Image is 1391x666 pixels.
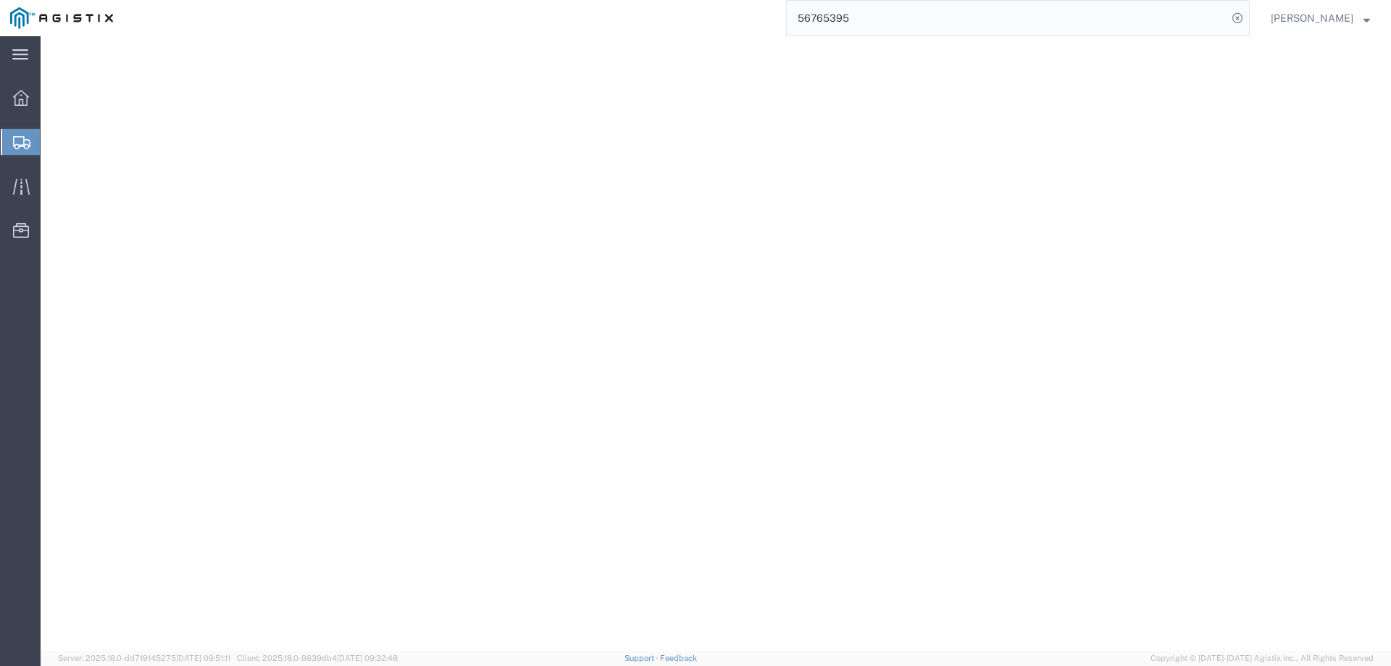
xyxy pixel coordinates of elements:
span: Server: 2025.18.0-dd719145275 [58,654,230,662]
span: Client: 2025.18.0-9839db4 [237,654,398,662]
img: logo [10,7,113,29]
iframe: FS Legacy Container [41,36,1391,651]
span: Copyright © [DATE]-[DATE] Agistix Inc., All Rights Reserved [1150,652,1374,665]
span: [DATE] 09:51:11 [176,654,230,662]
a: Feedback [660,654,697,662]
span: [DATE] 09:32:48 [337,654,398,662]
span: Jesse Jordan [1271,10,1353,26]
input: Search for shipment number, reference number [787,1,1227,36]
button: [PERSON_NAME] [1270,9,1371,27]
a: Support [625,654,661,662]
